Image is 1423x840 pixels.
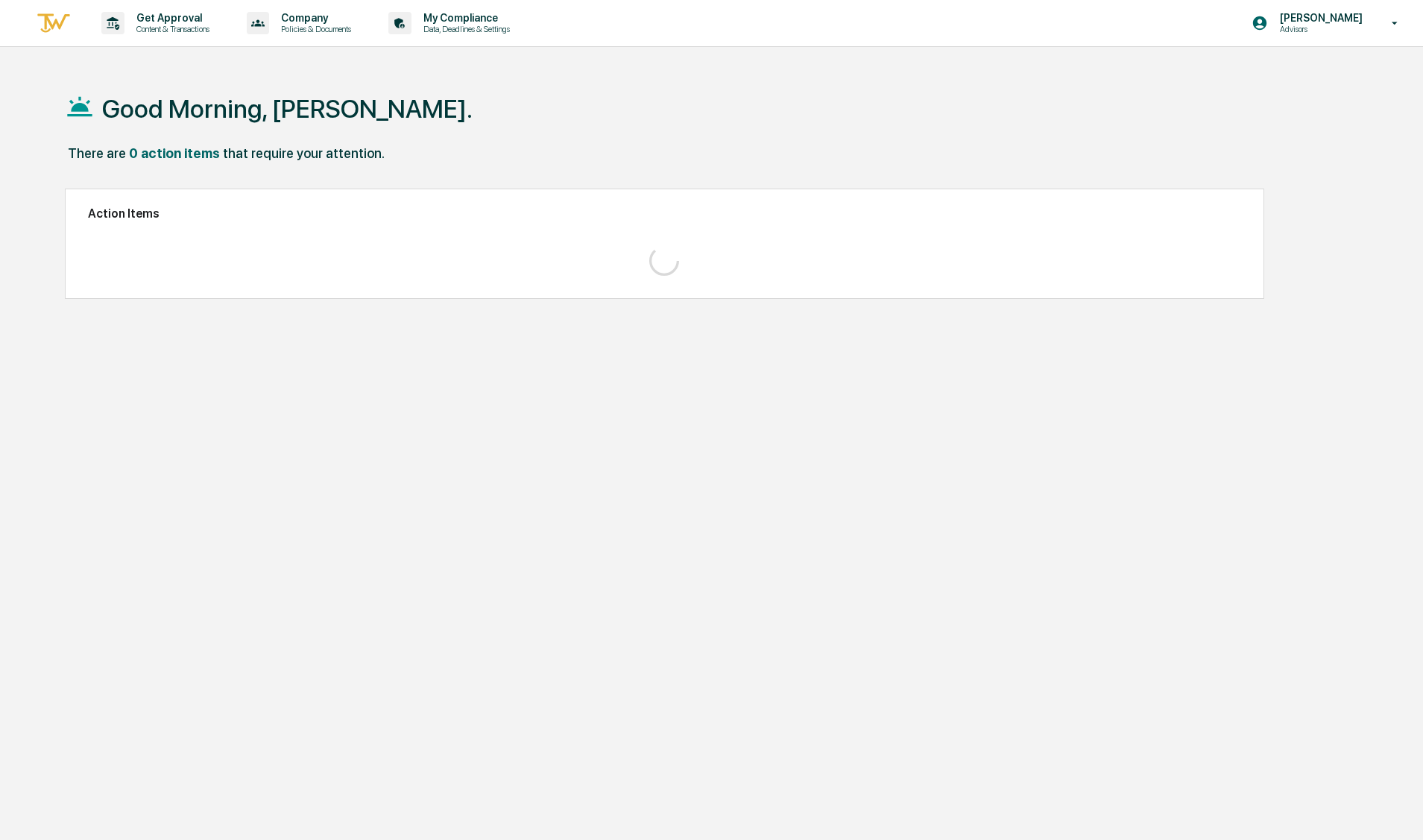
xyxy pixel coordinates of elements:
[88,206,1240,221] h2: Action Items
[36,11,72,36] img: logo
[1268,12,1370,24] p: [PERSON_NAME]
[124,12,217,24] p: Get Approval
[269,24,359,34] p: Policies & Documents
[411,24,517,34] p: Data, Deadlines & Settings
[269,12,359,24] p: Company
[411,12,517,24] p: My Compliance
[124,24,217,34] p: Content & Transactions
[223,145,385,161] div: that require your attention.
[1268,24,1370,34] p: Advisors
[68,145,126,161] div: There are
[129,145,220,161] div: 0 action items
[102,94,473,124] h1: Good Morning, [PERSON_NAME].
